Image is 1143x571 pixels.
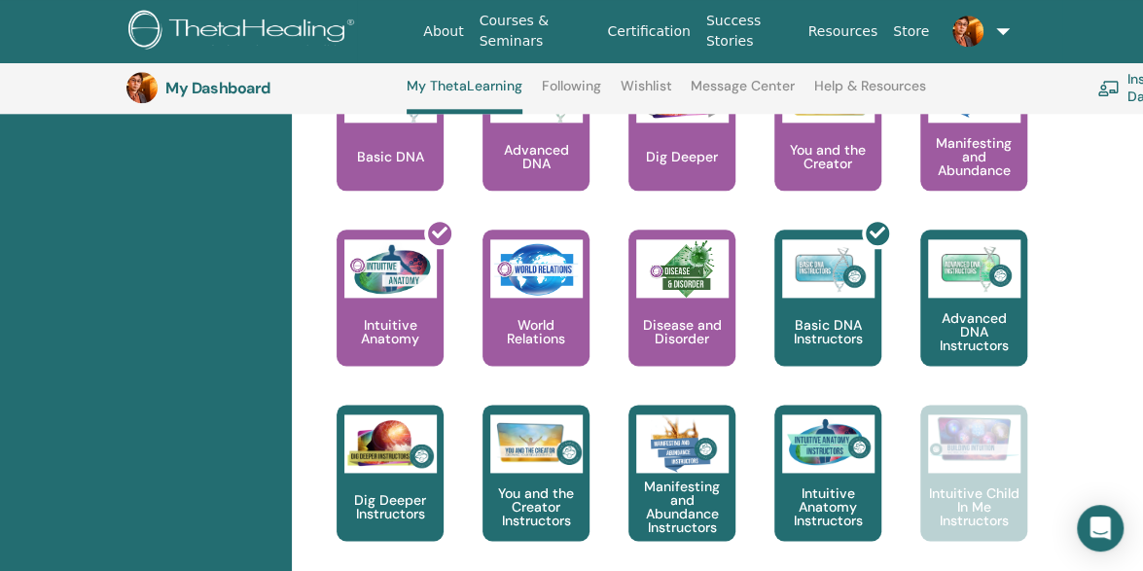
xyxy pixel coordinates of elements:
a: Following [542,78,601,109]
img: Intuitive Anatomy [344,239,437,298]
img: Manifesting and Abundance Instructors [636,414,729,473]
a: Certification [599,14,697,50]
p: Advanced DNA Instructors [920,311,1027,352]
p: Advanced DNA [482,143,589,170]
p: Disease and Disorder [628,318,735,345]
p: Manifesting and Abundance Instructors [628,480,735,534]
a: World Relations World Relations [482,230,589,405]
a: Store [885,14,937,50]
img: chalkboard-teacher.svg [1097,80,1120,96]
a: Advanced DNA Instructors Advanced DNA Instructors [920,230,1027,405]
img: Intuitive Anatomy Instructors [782,414,875,473]
a: Basic DNA Instructors Basic DNA Instructors [774,230,881,405]
img: Basic DNA Instructors [782,239,875,298]
a: Dig Deeper Dig Deeper [628,54,735,230]
h3: My Dashboard [165,79,360,97]
p: Dig Deeper [638,150,726,163]
a: Resources [801,14,886,50]
a: My ThetaLearning [407,78,522,114]
a: Success Stories [698,3,801,59]
img: Disease and Disorder [636,239,729,298]
a: Manifesting and Abundance Manifesting and Abundance [920,54,1027,230]
a: About [415,14,471,50]
a: Wishlist [621,78,672,109]
p: Intuitive Child In Me Instructors [920,486,1027,527]
p: World Relations [482,318,589,345]
p: Basic DNA Instructors [774,318,881,345]
a: Intuitive Anatomy Intuitive Anatomy [337,230,444,405]
a: Help & Resources [814,78,926,109]
p: Dig Deeper Instructors [337,493,444,520]
a: Basic DNA Basic DNA [337,54,444,230]
a: Disease and Disorder Disease and Disorder [628,230,735,405]
a: Advanced DNA Advanced DNA [482,54,589,230]
a: Courses & Seminars [472,3,600,59]
div: Open Intercom Messenger [1077,505,1124,552]
a: You and the Creator You and the Creator [774,54,881,230]
img: default.jpg [952,16,983,47]
p: Intuitive Anatomy Instructors [774,486,881,527]
img: World Relations [490,239,583,298]
p: You and the Creator Instructors [482,486,589,527]
p: Intuitive Anatomy [337,318,444,345]
p: You and the Creator [774,143,881,170]
img: default.jpg [126,72,158,103]
img: You and the Creator Instructors [490,414,583,473]
a: Message Center [691,78,795,109]
img: Advanced DNA Instructors [928,239,1020,298]
p: Manifesting and Abundance [920,136,1027,177]
img: logo.png [128,10,361,54]
img: Dig Deeper Instructors [344,414,437,473]
img: Intuitive Child In Me Instructors [928,414,1020,462]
